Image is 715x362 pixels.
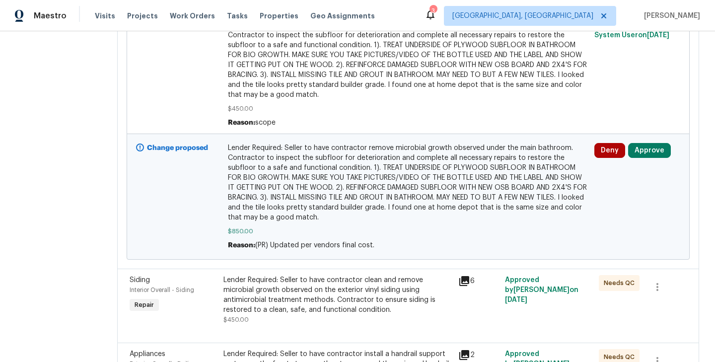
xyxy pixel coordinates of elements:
[260,11,298,21] span: Properties
[228,242,255,249] span: Reason:
[130,277,150,284] span: Siding
[640,11,700,21] span: [PERSON_NAME]
[458,275,499,287] div: 6
[604,278,639,288] span: Needs QC
[604,352,639,362] span: Needs QC
[594,22,669,39] span: Approved by Refurby System User on
[310,11,375,21] span: Geo Assignments
[647,32,669,39] span: [DATE]
[130,287,194,293] span: Interior Overall - Siding
[130,351,165,358] span: Appliances
[95,11,115,21] span: Visits
[255,119,276,126] span: scope
[227,12,248,19] span: Tasks
[594,143,625,158] button: Deny
[34,11,67,21] span: Maestro
[223,275,452,315] div: Lender Required: Seller to have contractor clean and remove microbial growth observed on the exte...
[228,143,589,222] span: Lender Required: Seller to have contractor remove microbial growth observed under the main bathro...
[228,104,589,114] span: $450.00
[429,6,436,16] div: 3
[228,119,255,126] span: Reason:
[628,143,671,158] button: Approve
[170,11,215,21] span: Work Orders
[127,11,158,21] span: Projects
[452,11,593,21] span: [GEOGRAPHIC_DATA], [GEOGRAPHIC_DATA]
[131,300,158,310] span: Repair
[228,226,589,236] span: $850.00
[505,277,578,303] span: Approved by [PERSON_NAME] on
[223,317,249,323] span: $450.00
[228,20,589,100] span: Lender Required: Seller to have contractor remove microbial growth observed under the main bathro...
[505,296,527,303] span: [DATE]
[147,145,208,151] b: Change proposed
[255,242,374,249] span: (PR) Updated per vendors final cost.
[458,349,499,361] div: 2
